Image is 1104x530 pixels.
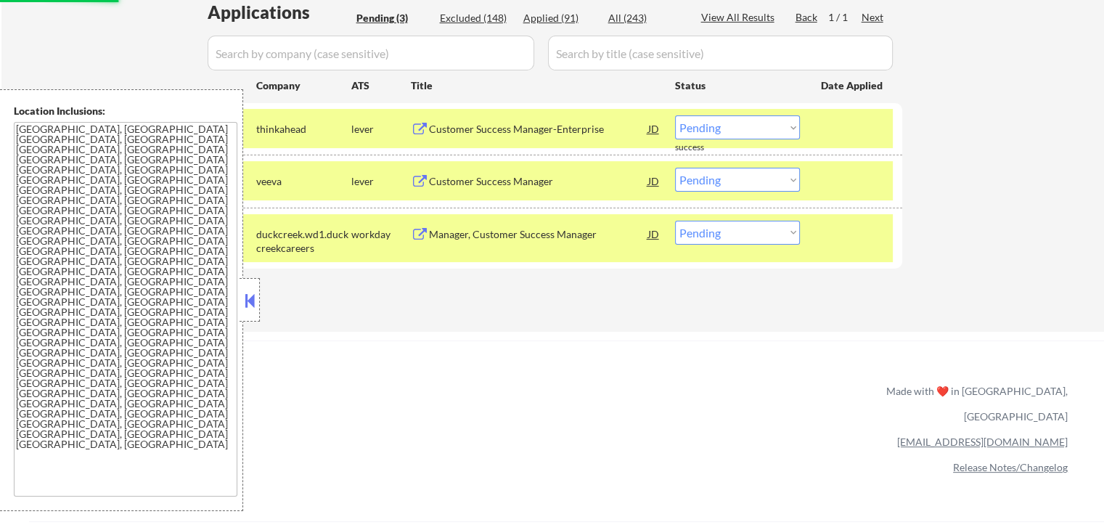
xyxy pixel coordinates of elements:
[440,11,512,25] div: Excluded (148)
[256,227,351,256] div: duckcreek.wd1.duckcreekcareers
[256,174,351,189] div: veeva
[429,227,648,242] div: Manager, Customer Success Manager
[351,227,411,242] div: workday
[647,168,661,194] div: JD
[821,78,885,93] div: Date Applied
[548,36,893,70] input: Search by title (case sensitive)
[256,122,351,136] div: thinkahead
[675,142,733,154] div: success
[701,10,779,25] div: View All Results
[256,78,351,93] div: Company
[647,115,661,142] div: JD
[429,174,648,189] div: Customer Success Manager
[828,10,862,25] div: 1 / 1
[29,399,583,414] a: Refer & earn free applications 👯‍♀️
[351,122,411,136] div: lever
[208,36,534,70] input: Search by company (case sensitive)
[14,104,237,118] div: Location Inclusions:
[862,10,885,25] div: Next
[356,11,429,25] div: Pending (3)
[608,11,681,25] div: All (243)
[351,174,411,189] div: lever
[880,378,1068,429] div: Made with ❤️ in [GEOGRAPHIC_DATA], [GEOGRAPHIC_DATA]
[351,78,411,93] div: ATS
[429,122,648,136] div: Customer Success Manager-Enterprise
[953,461,1068,473] a: Release Notes/Changelog
[675,72,800,98] div: Status
[208,4,351,21] div: Applications
[411,78,661,93] div: Title
[897,436,1068,448] a: [EMAIL_ADDRESS][DOMAIN_NAME]
[796,10,819,25] div: Back
[523,11,596,25] div: Applied (91)
[647,221,661,247] div: JD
